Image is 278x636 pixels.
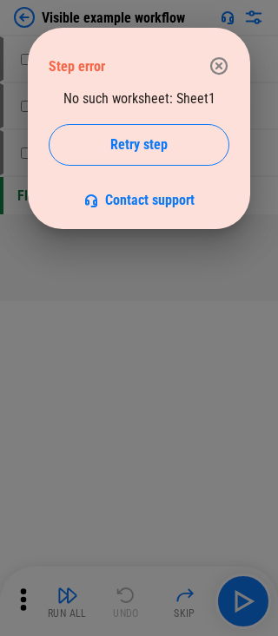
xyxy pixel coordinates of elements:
button: Retry step [49,124,229,166]
img: Support [84,193,98,207]
div: No such worksheet: Sheet1 [49,90,229,208]
div: Step error [49,58,202,75]
span: Contact support [105,192,195,208]
span: Retry step [110,138,168,152]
